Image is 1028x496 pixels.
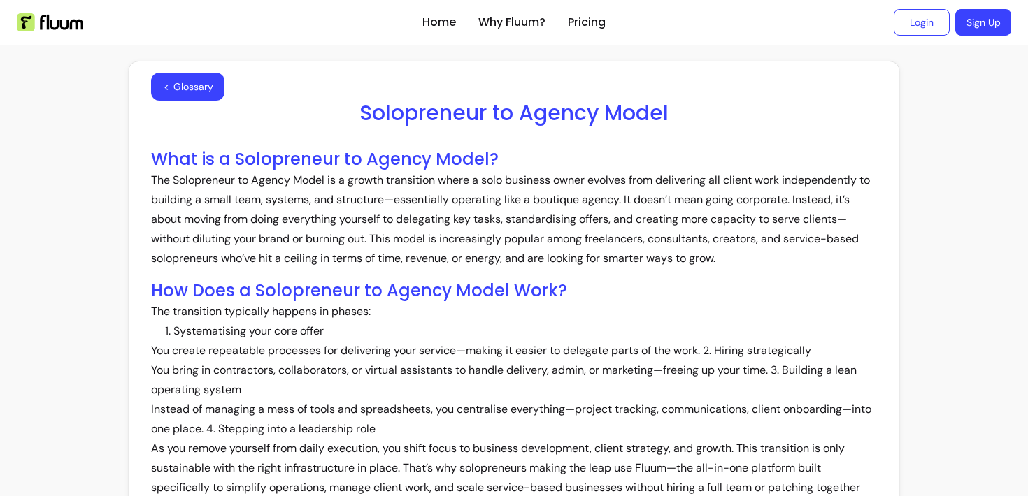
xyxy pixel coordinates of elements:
[164,80,169,94] span: <
[422,14,456,31] a: Home
[151,360,878,400] p: You bring in contractors, collaborators, or virtual assistants to handle delivery, admin, or mark...
[151,101,878,126] h1: Solopreneur to Agency Model
[173,321,878,341] li: Systematising your core offer
[478,14,545,31] a: Why Fluum?
[173,80,213,94] span: Glossary
[151,148,878,170] h2: What is a Solopreneur to Agency Model?
[568,14,606,31] a: Pricing
[151,279,878,302] h2: How Does a Solopreneur to Agency Model Work?
[955,9,1011,36] a: Sign Up
[17,13,83,31] img: Fluum Logo
[151,341,878,360] p: You create repeatable processes for delivering your service—making it easier to delegate parts of...
[151,302,878,321] p: The transition typically happens in phases:
[894,9,950,36] a: Login
[151,73,224,101] button: <Glossary
[151,170,878,268] p: The Solopreneur to Agency Model is a growth transition where a solo business owner evolves from d...
[151,400,878,439] p: Instead of managing a mess of tools and spreadsheets, you centralise everything—project tracking,...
